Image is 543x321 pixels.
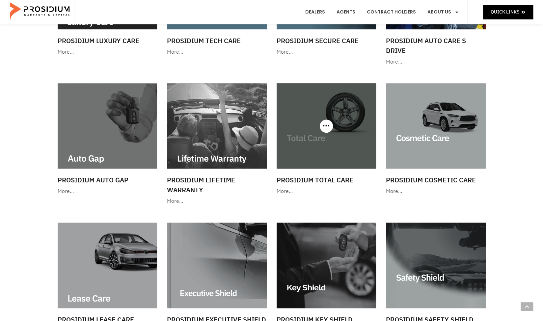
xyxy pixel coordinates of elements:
div: More… [277,47,376,57]
a: Prosidium Lifetime Warranty More… [164,80,270,209]
span: Quick Links [491,8,519,16]
h3: Prosidium Tech Care [167,36,267,46]
a: Prosidium Total Care More… [273,80,380,200]
a: Prosidium Cosmetic Care More… [383,80,489,200]
div: More… [167,47,267,57]
h3: Prosidium Secure Care [277,36,376,46]
a: Quick Links [483,5,533,19]
div: More… [386,187,486,196]
div: More… [277,187,376,196]
h3: Prosidium Auto Care S Drive [386,36,486,56]
div: More… [167,197,267,206]
h3: Prosidium Lifetime Warranty [167,175,267,195]
h3: Prosidium Total Care [277,175,376,185]
h3: Prosidium Cosmetic Care [386,175,486,185]
div: More… [386,57,486,67]
h3: Prosidium Luxury Care [58,36,157,46]
div: More… [58,47,157,57]
div: More… [58,187,157,196]
a: Prosidium Auto Gap More… [54,80,161,200]
h3: Prosidium Auto Gap [58,175,157,185]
